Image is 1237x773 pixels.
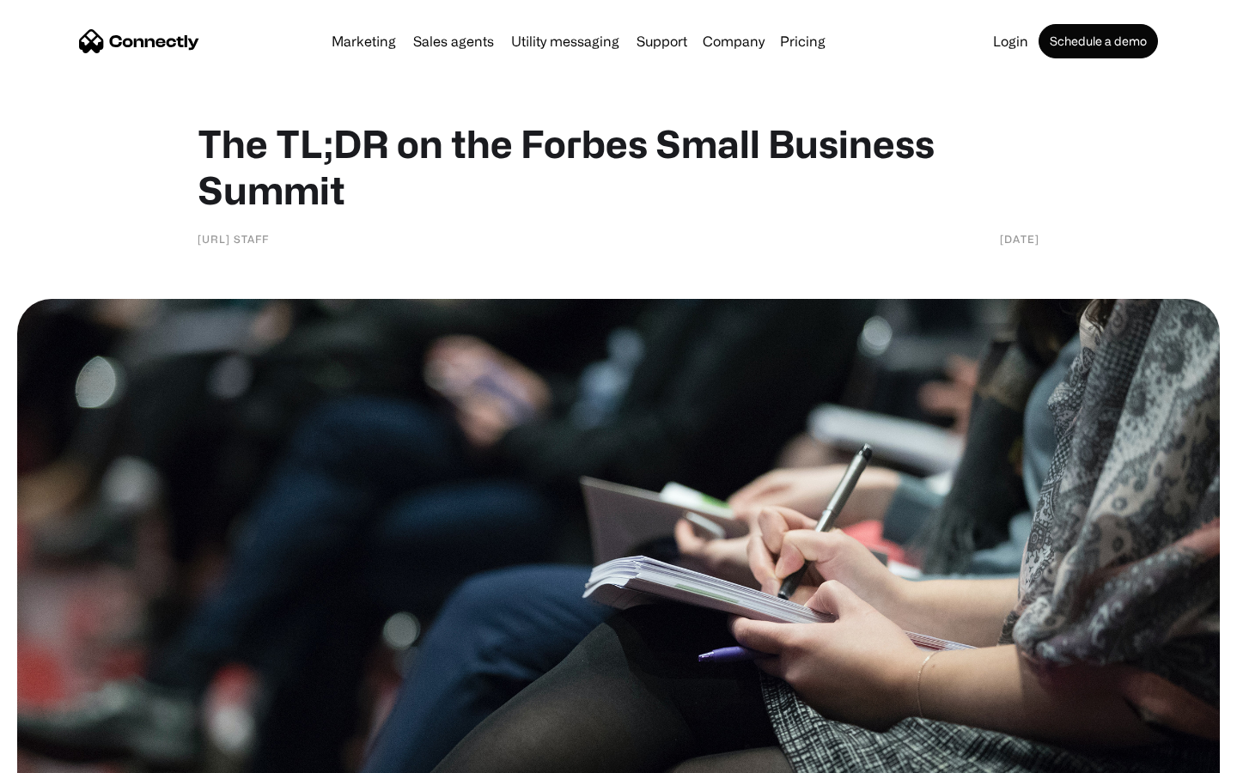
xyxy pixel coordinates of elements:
[406,34,501,48] a: Sales agents
[1000,230,1039,247] div: [DATE]
[504,34,626,48] a: Utility messaging
[34,743,103,767] ul: Language list
[17,743,103,767] aside: Language selected: English
[198,120,1039,213] h1: The TL;DR on the Forbes Small Business Summit
[773,34,832,48] a: Pricing
[198,230,269,247] div: [URL] Staff
[325,34,403,48] a: Marketing
[630,34,694,48] a: Support
[986,34,1035,48] a: Login
[1039,24,1158,58] a: Schedule a demo
[703,29,765,53] div: Company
